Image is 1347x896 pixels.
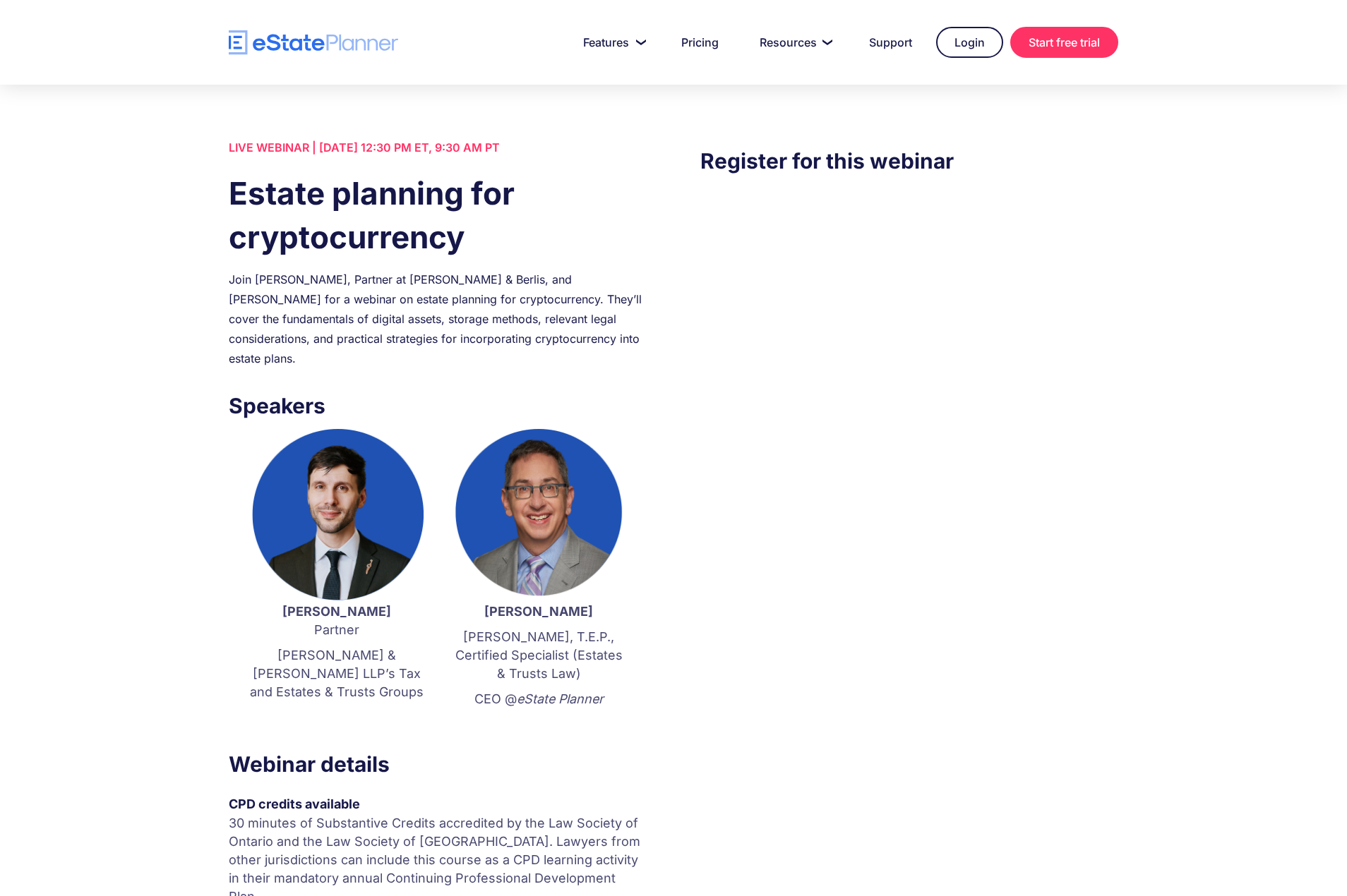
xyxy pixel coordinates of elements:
a: Features [566,28,657,56]
a: Resources [743,28,845,56]
a: Start free trial [1010,27,1118,58]
strong: [PERSON_NAME] [484,604,593,619]
h3: Register for this webinar [700,145,1118,177]
em: eState Planner [517,691,604,706]
p: CEO @ [452,690,625,708]
a: home [229,30,398,55]
p: Partner [250,603,424,639]
a: Support [852,28,929,56]
p: ‍ [452,715,625,734]
strong: CPD credits available [229,797,360,811]
h3: Webinar details [229,748,647,780]
iframe: Form 0 [700,205,1118,445]
p: [PERSON_NAME] & [PERSON_NAME] LLP’s Tax and Estates & Trusts Groups [250,646,424,701]
a: Pricing [664,28,736,56]
h1: Estate planning for cryptocurrency [229,171,647,259]
a: Login [936,27,1003,58]
div: Join [PERSON_NAME], Partner at [PERSON_NAME] & Berlis, and [PERSON_NAME] for a webinar on estate ... [229,270,647,368]
strong: [PERSON_NAME] [282,604,391,619]
p: [PERSON_NAME], T.E.P., Certified Specialist (Estates & Trusts Law) [452,628,625,683]
h3: Speakers [229,389,647,422]
div: LIVE WEBINAR | [DATE] 12:30 PM ET, 9:30 AM PT [229,138,647,157]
